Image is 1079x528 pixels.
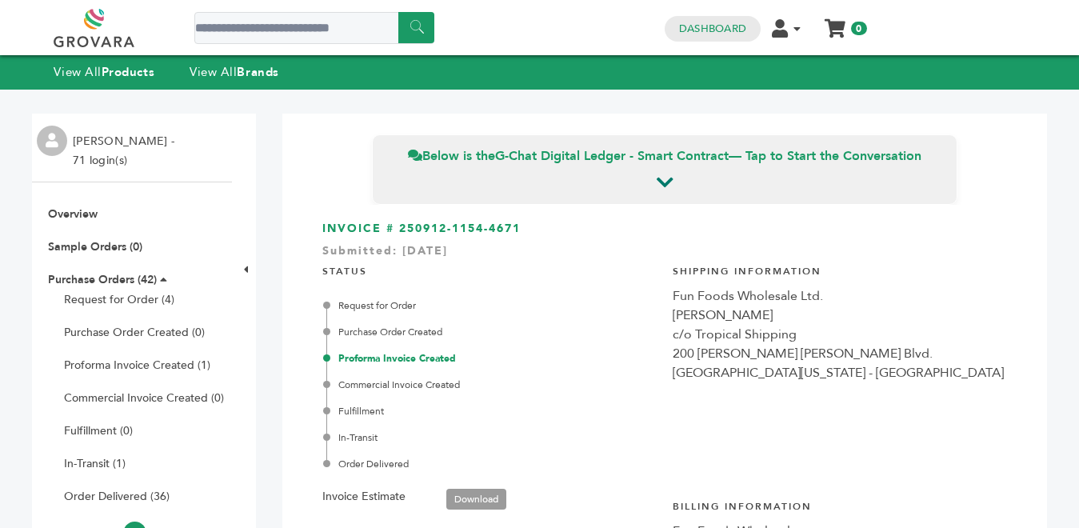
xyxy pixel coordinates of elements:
[495,147,729,165] strong: G-Chat Digital Ledger - Smart Contract
[673,363,1007,382] div: [GEOGRAPHIC_DATA][US_STATE] - [GEOGRAPHIC_DATA]
[237,64,278,80] strong: Brands
[64,489,170,504] a: Order Delivered (36)
[408,147,921,165] span: Below is the — Tap to Start the Conversation
[673,344,1007,363] div: 200 [PERSON_NAME] [PERSON_NAME] Blvd.
[64,423,133,438] a: Fulfillment (0)
[673,253,1007,286] h4: Shipping Information
[37,126,67,156] img: profile.png
[48,206,98,222] a: Overview
[190,64,279,80] a: View AllBrands
[673,286,1007,306] div: Fun Foods Wholesale Ltd.
[322,221,1007,237] h3: INVOICE # 250912-1154-4671
[851,22,866,35] span: 0
[64,390,224,406] a: Commercial Invoice Created (0)
[73,132,178,170] li: [PERSON_NAME] - 71 login(s)
[322,253,657,286] h4: STATUS
[326,325,657,339] div: Purchase Order Created
[326,298,657,313] div: Request for Order
[64,292,174,307] a: Request for Order (4)
[326,351,657,366] div: Proforma Invoice Created
[322,487,406,506] label: Invoice Estimate
[48,239,142,254] a: Sample Orders (0)
[48,272,157,287] a: Purchase Orders (42)
[326,404,657,418] div: Fulfillment
[446,489,506,510] a: Download
[64,325,205,340] a: Purchase Order Created (0)
[673,325,1007,344] div: c/o Tropical Shipping
[322,243,1007,267] div: Submitted: [DATE]
[102,64,154,80] strong: Products
[64,456,126,471] a: In-Transit (1)
[64,358,210,373] a: Proforma Invoice Created (1)
[679,22,746,36] a: Dashboard
[326,378,657,392] div: Commercial Invoice Created
[825,14,844,31] a: My Cart
[326,457,657,471] div: Order Delivered
[194,12,434,44] input: Search a product or brand...
[673,306,1007,325] div: [PERSON_NAME]
[673,488,1007,522] h4: Billing Information
[326,430,657,445] div: In-Transit
[54,64,154,80] a: View AllProducts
